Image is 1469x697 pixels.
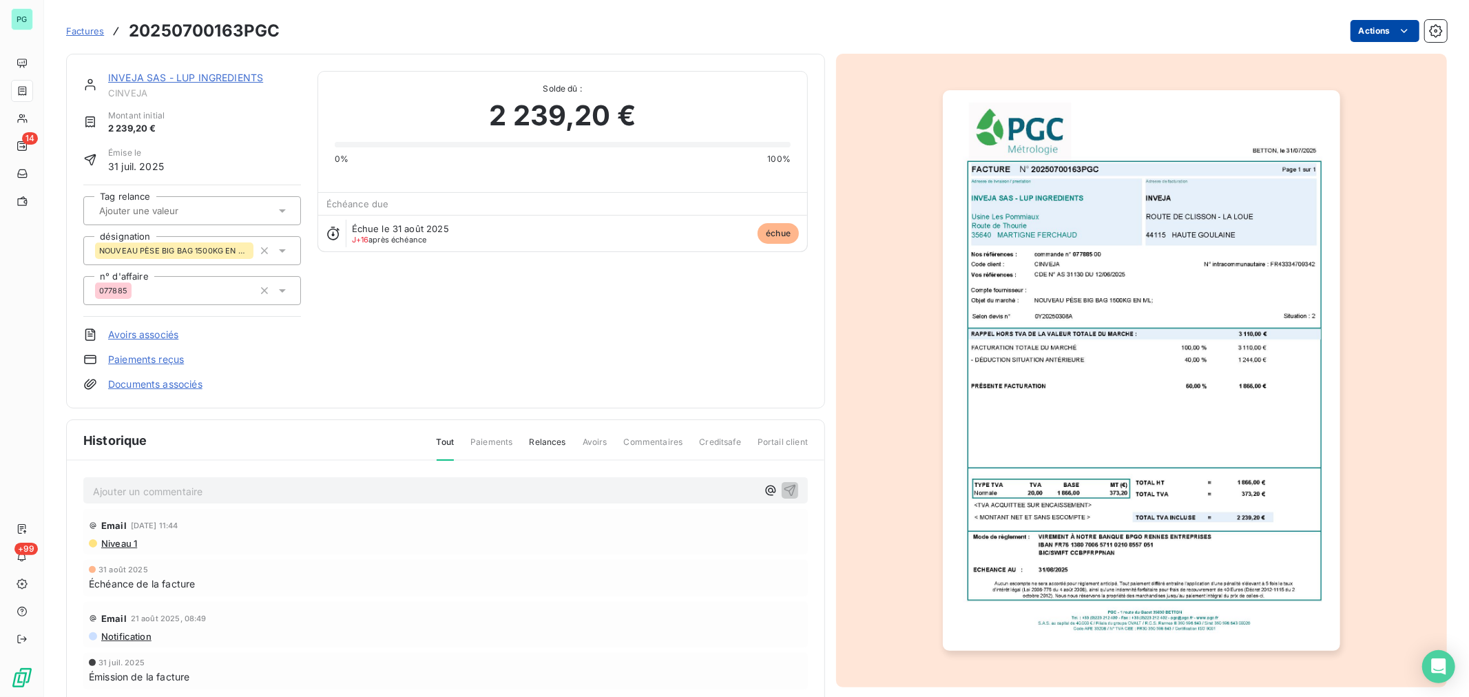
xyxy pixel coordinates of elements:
span: Échéance de la facture [89,576,195,591]
span: Portail client [758,436,808,459]
span: Échue le 31 août 2025 [352,223,449,234]
div: Open Intercom Messenger [1422,650,1455,683]
span: 21 août 2025, 08:49 [131,614,207,623]
span: 2 239,20 € [108,122,165,136]
a: Factures [66,24,104,38]
span: Niveau 1 [100,538,137,549]
span: Émission de la facture [89,669,189,684]
span: Avoirs [583,436,607,459]
span: 31 juil. 2025 [98,658,145,667]
span: +99 [14,543,38,555]
span: Creditsafe [699,436,741,459]
img: invoice_thumbnail [943,90,1340,651]
a: Documents associés [108,377,202,391]
input: Ajouter une valeur [98,205,236,217]
div: PG [11,8,33,30]
span: Émise le [108,147,164,159]
span: Factures [66,25,104,37]
span: échue [758,223,799,244]
span: Email [101,520,127,531]
span: Paiements [470,436,512,459]
span: 100% [767,153,791,165]
span: 077885 [99,287,127,295]
span: Historique [83,431,147,450]
span: 2 239,20 € [490,95,636,136]
button: Actions [1351,20,1419,42]
img: Logo LeanPay [11,667,33,689]
span: J+16 [352,235,369,245]
span: Commentaires [624,436,683,459]
span: 0% [335,153,348,165]
span: Notification [100,631,152,642]
a: INVEJA SAS - LUP INGREDIENTS [108,72,263,83]
span: Relances [529,436,565,459]
a: Avoirs associés [108,328,178,342]
span: [DATE] 11:44 [131,521,178,530]
span: Montant initial [108,110,165,122]
span: 14 [22,132,38,145]
span: 31 août 2025 [98,565,148,574]
h3: 20250700163PGC [129,19,280,43]
span: Échéance due [326,198,389,209]
span: après échéance [352,236,427,244]
span: 31 juil. 2025 [108,159,164,174]
span: CINVEJA [108,87,301,98]
span: Email [101,613,127,624]
span: NOUVEAU PÈSE BIG BAG 1500KG EN ML [99,247,249,255]
span: Tout [437,436,455,461]
span: Solde dû : [335,83,791,95]
a: Paiements reçus [108,353,184,366]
